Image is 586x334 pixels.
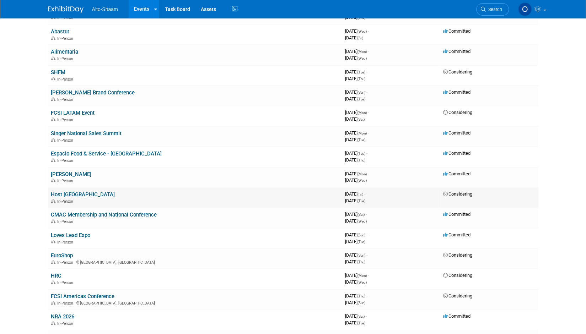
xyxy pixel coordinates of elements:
[51,138,55,142] img: In-Person Event
[51,300,339,306] div: [GEOGRAPHIC_DATA], [GEOGRAPHIC_DATA]
[48,6,84,13] img: ExhibitDay
[443,191,472,197] span: Considering
[357,294,365,298] span: (Thu)
[345,198,365,203] span: [DATE]
[366,232,367,237] span: -
[345,252,367,258] span: [DATE]
[443,212,471,217] span: Committed
[368,130,369,136] span: -
[57,219,75,224] span: In-Person
[345,137,365,142] span: [DATE]
[443,171,471,176] span: Committed
[345,157,365,163] span: [DATE]
[51,280,55,284] img: In-Person Event
[57,240,75,245] span: In-Person
[345,259,365,264] span: [DATE]
[51,77,55,81] img: In-Person Event
[357,240,365,244] span: (Tue)
[443,49,471,54] span: Committed
[345,218,367,224] span: [DATE]
[57,179,75,183] span: In-Person
[368,273,369,278] span: -
[357,91,365,94] span: (Sun)
[345,130,369,136] span: [DATE]
[51,179,55,182] img: In-Person Event
[51,69,65,76] a: SHFM
[366,69,367,75] span: -
[51,212,157,218] a: CMAC Membership and National Conference
[345,273,369,278] span: [DATE]
[443,28,471,34] span: Committed
[345,232,367,237] span: [DATE]
[345,49,369,54] span: [DATE]
[366,212,367,217] span: -
[51,36,55,40] img: In-Person Event
[51,219,55,223] img: In-Person Event
[345,35,363,40] span: [DATE]
[51,49,78,55] a: Alimentaria
[51,110,95,116] a: FCSI LATAM Event
[443,232,471,237] span: Committed
[476,3,509,16] a: Search
[345,313,367,319] span: [DATE]
[345,150,367,156] span: [DATE]
[57,301,75,306] span: In-Person
[57,97,75,102] span: In-Person
[345,110,369,115] span: [DATE]
[51,150,162,157] a: Espacio Food & Service - [GEOGRAPHIC_DATA]
[486,7,502,12] span: Search
[357,260,365,264] span: (Thu)
[366,252,367,258] span: -
[357,192,363,196] span: (Fri)
[57,138,75,143] span: In-Person
[357,111,367,115] span: (Mon)
[345,116,365,122] span: [DATE]
[368,49,369,54] span: -
[57,280,75,285] span: In-Person
[518,2,532,16] img: Olivia Strasser
[366,313,367,319] span: -
[51,260,55,264] img: In-Person Event
[345,177,367,183] span: [DATE]
[51,321,55,325] img: In-Person Event
[357,97,365,101] span: (Tue)
[51,313,74,320] a: NRA 2026
[51,171,91,177] a: [PERSON_NAME]
[357,280,367,284] span: (Wed)
[51,158,55,162] img: In-Person Event
[51,301,55,305] img: In-Person Event
[345,89,367,95] span: [DATE]
[443,130,471,136] span: Committed
[345,212,367,217] span: [DATE]
[345,191,365,197] span: [DATE]
[51,28,69,35] a: Abastur
[51,130,122,137] a: Singer National Sales Summit
[57,36,75,41] span: In-Person
[443,293,472,299] span: Considering
[366,150,367,156] span: -
[357,158,365,162] span: (Thu)
[443,110,472,115] span: Considering
[92,6,118,12] span: Alto-Shaam
[57,260,75,265] span: In-Person
[366,293,367,299] span: -
[357,131,367,135] span: (Mon)
[357,29,367,33] span: (Wed)
[345,55,367,61] span: [DATE]
[357,253,365,257] span: (Sun)
[366,89,367,95] span: -
[51,252,73,259] a: EuroShop
[51,191,115,198] a: Host [GEOGRAPHIC_DATA]
[368,171,369,176] span: -
[357,56,367,60] span: (Wed)
[443,69,472,75] span: Considering
[345,96,365,102] span: [DATE]
[443,252,472,258] span: Considering
[51,232,90,239] a: Loves Lead Expo
[57,56,75,61] span: In-Person
[51,199,55,203] img: In-Person Event
[345,76,365,81] span: [DATE]
[345,293,367,299] span: [DATE]
[345,239,365,244] span: [DATE]
[443,89,471,95] span: Committed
